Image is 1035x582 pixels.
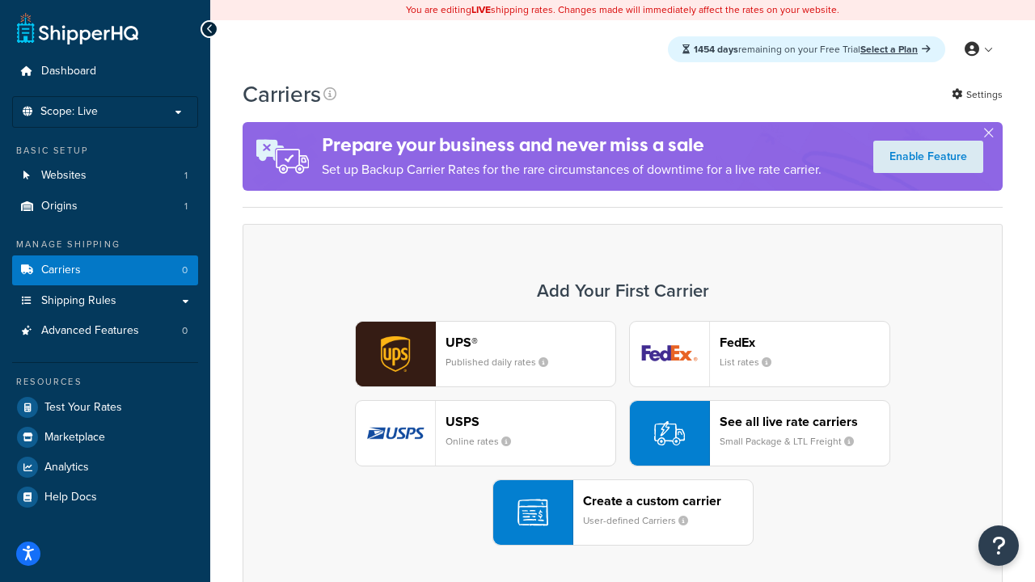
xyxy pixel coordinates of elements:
small: Small Package & LTL Freight [720,434,867,449]
small: List rates [720,355,784,369]
img: fedEx logo [630,322,709,386]
div: Basic Setup [12,144,198,158]
img: ups logo [356,322,435,386]
span: Help Docs [44,491,97,504]
span: 0 [182,264,188,277]
header: See all live rate carriers [720,414,889,429]
b: LIVE [471,2,491,17]
a: Websites 1 [12,161,198,191]
button: Create a custom carrierUser-defined Carriers [492,479,754,546]
span: Carriers [41,264,81,277]
span: 1 [184,169,188,183]
header: FedEx [720,335,889,350]
span: Advanced Features [41,324,139,338]
img: ad-rules-rateshop-fe6ec290ccb7230408bd80ed9643f0289d75e0ffd9eb532fc0e269fcd187b520.png [243,122,322,191]
p: Set up Backup Carrier Rates for the rare circumstances of downtime for a live rate carrier. [322,158,822,181]
small: User-defined Carriers [583,513,701,528]
span: 1 [184,200,188,213]
a: Select a Plan [860,42,931,57]
span: Websites [41,169,87,183]
span: 0 [182,324,188,338]
button: See all live rate carriersSmall Package & LTL Freight [629,400,890,466]
span: Test Your Rates [44,401,122,415]
button: fedEx logoFedExList rates [629,321,890,387]
small: Online rates [446,434,524,449]
li: Origins [12,192,198,221]
a: Marketplace [12,423,198,452]
a: Advanced Features 0 [12,316,198,346]
header: Create a custom carrier [583,493,753,508]
a: Enable Feature [873,141,983,173]
button: Open Resource Center [978,525,1019,566]
span: Dashboard [41,65,96,78]
span: Scope: Live [40,105,98,119]
span: Marketplace [44,431,105,445]
a: Carriers 0 [12,255,198,285]
a: Dashboard [12,57,198,86]
small: Published daily rates [446,355,561,369]
a: ShipperHQ Home [17,12,138,44]
strong: 1454 days [694,42,738,57]
a: Test Your Rates [12,393,198,422]
img: icon-carrier-custom-c93b8a24.svg [517,497,548,528]
a: Settings [952,83,1003,106]
img: usps logo [356,401,435,466]
a: Help Docs [12,483,198,512]
button: ups logoUPS®Published daily rates [355,321,616,387]
span: Origins [41,200,78,213]
h3: Add Your First Carrier [260,281,986,301]
h4: Prepare your business and never miss a sale [322,132,822,158]
h1: Carriers [243,78,321,110]
div: Manage Shipping [12,238,198,251]
li: Carriers [12,255,198,285]
li: Websites [12,161,198,191]
span: Analytics [44,461,89,474]
header: USPS [446,414,615,429]
div: remaining on your Free Trial [668,36,945,62]
a: Origins 1 [12,192,198,221]
a: Analytics [12,453,198,482]
li: Advanced Features [12,316,198,346]
button: usps logoUSPSOnline rates [355,400,616,466]
header: UPS® [446,335,615,350]
img: icon-carrier-liverate-becf4550.svg [654,418,685,449]
div: Resources [12,375,198,389]
span: Shipping Rules [41,294,116,308]
a: Shipping Rules [12,286,198,316]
